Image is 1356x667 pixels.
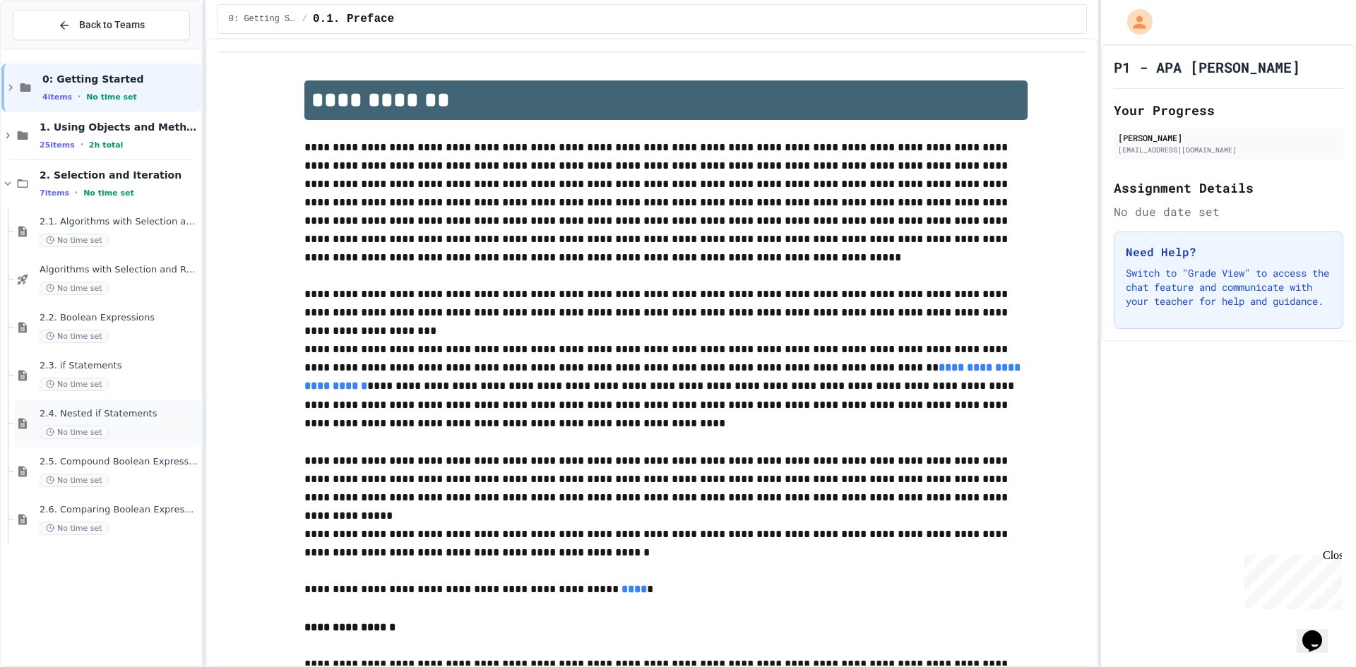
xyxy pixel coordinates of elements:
[1112,6,1156,38] div: My Account
[1239,549,1342,609] iframe: chat widget
[1114,203,1343,220] div: No due date set
[6,6,97,90] div: Chat with us now!Close
[1114,100,1343,120] h2: Your Progress
[78,91,81,102] span: •
[40,264,198,276] span: Algorithms with Selection and Repetition - Topic 2.1
[40,408,198,420] span: 2.4. Nested if Statements
[313,11,394,28] span: 0.1. Preface
[42,92,72,102] span: 4 items
[1297,611,1342,653] iframe: chat widget
[1118,145,1339,155] div: [EMAIL_ADDRESS][DOMAIN_NAME]
[40,330,109,343] span: No time set
[79,18,145,32] span: Back to Teams
[83,188,134,198] span: No time set
[40,474,109,487] span: No time set
[40,456,198,468] span: 2.5. Compound Boolean Expressions
[40,140,75,150] span: 25 items
[42,73,198,85] span: 0: Getting Started
[40,121,198,133] span: 1. Using Objects and Methods
[40,169,198,181] span: 2. Selection and Iteration
[1118,131,1339,144] div: [PERSON_NAME]
[40,504,198,516] span: 2.6. Comparing Boolean Expressions ([PERSON_NAME] Laws)
[40,312,198,324] span: 2.2. Boolean Expressions
[81,139,83,150] span: •
[40,378,109,391] span: No time set
[40,360,198,372] span: 2.3. if Statements
[40,234,109,247] span: No time set
[89,140,124,150] span: 2h total
[1126,244,1331,260] h3: Need Help?
[302,13,307,25] span: /
[1126,266,1331,308] p: Switch to "Grade View" to access the chat feature and communicate with your teacher for help and ...
[229,13,297,25] span: 0: Getting Started
[40,522,109,535] span: No time set
[75,187,78,198] span: •
[40,426,109,439] span: No time set
[86,92,137,102] span: No time set
[1114,57,1300,77] h1: P1 - APA [PERSON_NAME]
[13,10,190,40] button: Back to Teams
[40,188,69,198] span: 7 items
[40,282,109,295] span: No time set
[1114,178,1343,198] h2: Assignment Details
[40,216,198,228] span: 2.1. Algorithms with Selection and Repetition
